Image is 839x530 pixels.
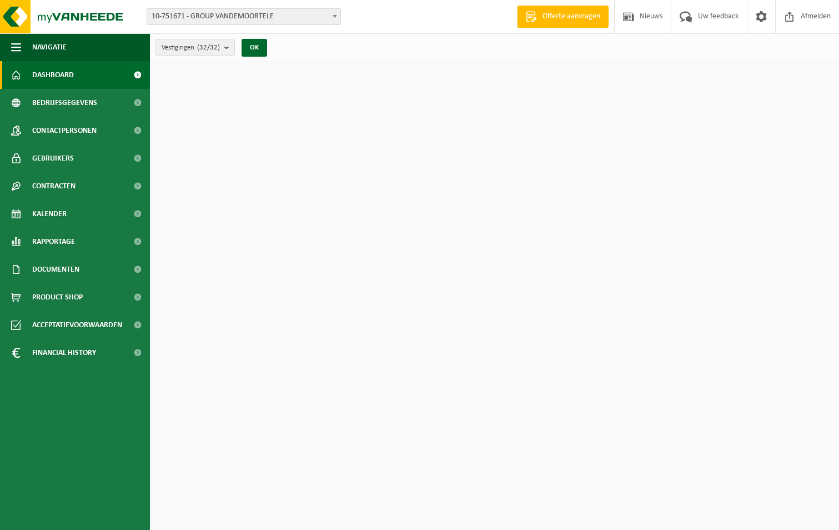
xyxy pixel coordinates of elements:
[540,11,603,22] span: Offerte aanvragen
[162,39,220,56] span: Vestigingen
[32,61,74,89] span: Dashboard
[517,6,609,28] a: Offerte aanvragen
[32,339,96,367] span: Financial History
[32,89,97,117] span: Bedrijfsgegevens
[32,144,74,172] span: Gebruikers
[32,256,79,283] span: Documenten
[147,8,341,25] span: 10-751671 - GROUP VANDEMOORTELE
[197,44,220,51] count: (32/32)
[32,311,122,339] span: Acceptatievoorwaarden
[32,283,83,311] span: Product Shop
[32,228,75,256] span: Rapportage
[32,200,67,228] span: Kalender
[32,172,76,200] span: Contracten
[32,117,97,144] span: Contactpersonen
[242,39,267,57] button: OK
[32,33,67,61] span: Navigatie
[155,39,235,56] button: Vestigingen(32/32)
[147,9,340,24] span: 10-751671 - GROUP VANDEMOORTELE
